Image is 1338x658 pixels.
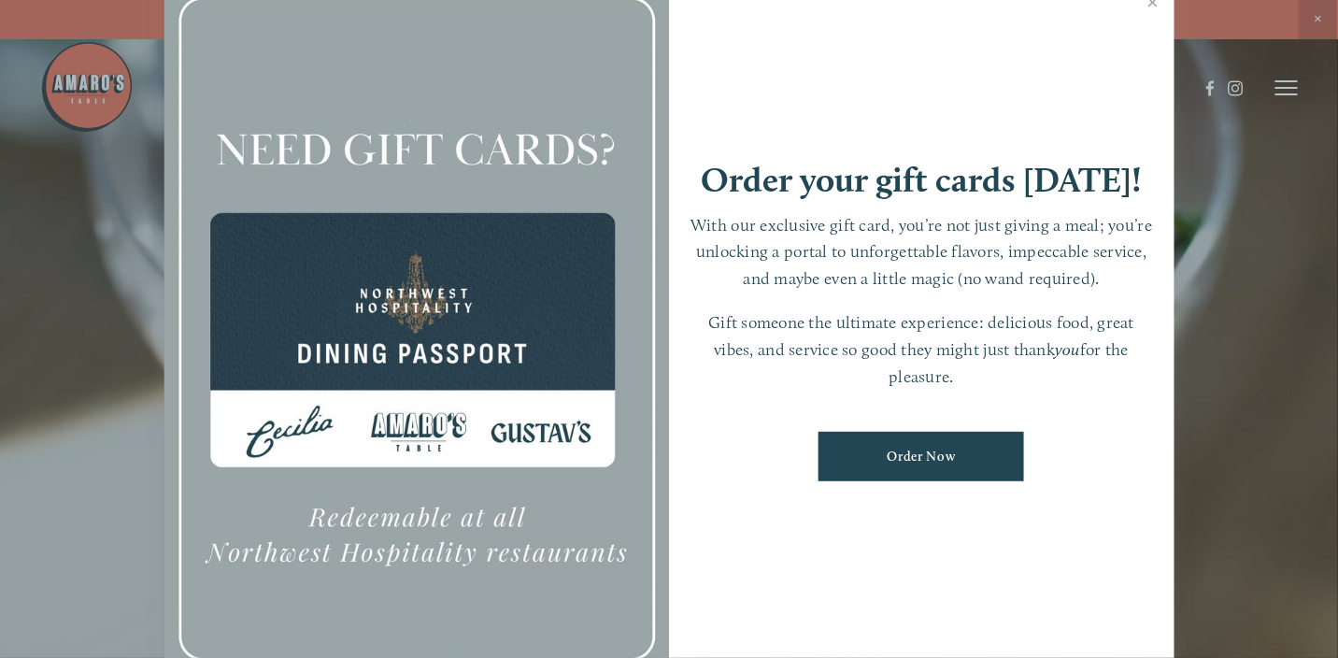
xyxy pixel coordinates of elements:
[688,212,1156,293] p: With our exclusive gift card, you’re not just giving a meal; you’re unlocking a portal to unforge...
[701,163,1142,197] h1: Order your gift cards [DATE]!
[688,309,1156,390] p: Gift someone the ultimate experience: delicious food, great vibes, and service so good they might...
[1055,339,1080,359] em: you
[818,432,1024,481] a: Order Now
